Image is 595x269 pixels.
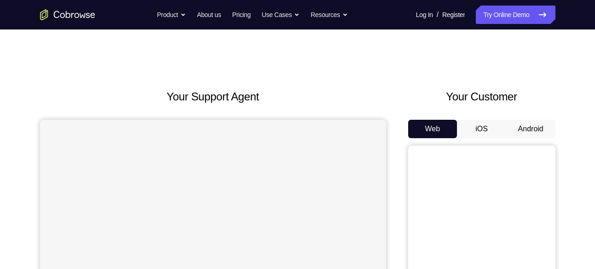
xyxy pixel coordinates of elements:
[457,120,506,138] button: iOS
[442,6,465,24] a: Register
[262,6,300,24] button: Use Cases
[232,6,250,24] a: Pricing
[408,88,555,105] h2: Your Customer
[197,6,221,24] a: About us
[476,6,555,24] a: Try Online Demo
[157,6,186,24] button: Product
[40,9,95,20] a: Go to the home page
[311,6,348,24] button: Resources
[437,9,439,20] span: /
[506,120,555,138] button: Android
[416,6,433,24] a: Log In
[40,88,386,105] h2: Your Support Agent
[408,120,457,138] button: Web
